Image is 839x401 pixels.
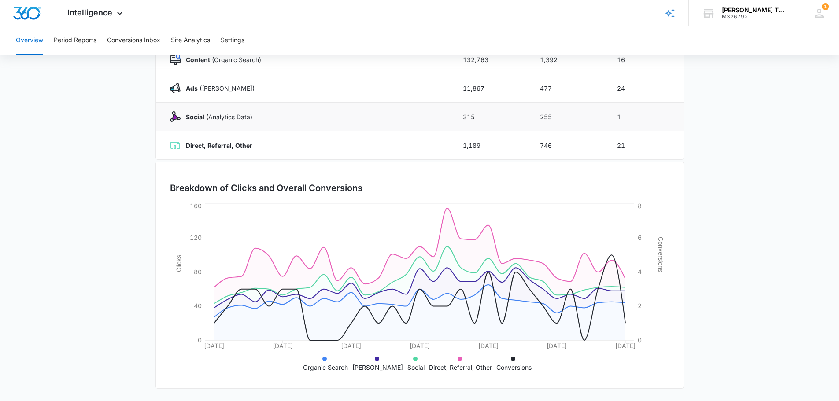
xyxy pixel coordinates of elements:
[204,342,224,349] tspan: [DATE]
[194,302,202,309] tspan: 40
[341,342,361,349] tspan: [DATE]
[529,74,606,103] td: 477
[822,3,829,10] div: notifications count
[170,54,181,65] img: Content
[186,56,210,63] strong: Content
[496,363,532,372] p: Conversions
[170,181,362,195] h3: Breakdown of Clicks and Overall Conversions
[452,131,529,160] td: 1,189
[657,237,665,272] tspan: Conversions
[615,342,636,349] tspan: [DATE]
[67,8,112,17] span: Intelligence
[221,26,244,55] button: Settings
[198,336,202,344] tspan: 0
[272,342,292,349] tspan: [DATE]
[410,342,430,349] tspan: [DATE]
[303,363,348,372] p: Organic Search
[186,85,198,92] strong: Ads
[638,302,642,309] tspan: 2
[407,363,425,372] p: Social
[529,131,606,160] td: 746
[54,26,96,55] button: Period Reports
[107,26,160,55] button: Conversions Inbox
[181,112,252,121] p: (Analytics Data)
[606,74,684,103] td: 24
[170,111,181,122] img: Social
[181,84,255,93] p: ([PERSON_NAME])
[529,45,606,74] td: 1,392
[429,363,492,372] p: Direct, Referral, Other
[452,74,529,103] td: 11,867
[638,268,642,276] tspan: 4
[478,342,498,349] tspan: [DATE]
[606,45,684,74] td: 16
[638,336,642,344] tspan: 0
[194,268,202,276] tspan: 80
[190,202,202,210] tspan: 160
[822,3,829,10] span: 1
[16,26,43,55] button: Overview
[174,255,182,272] tspan: Clicks
[638,234,642,241] tspan: 6
[171,26,210,55] button: Site Analytics
[186,113,204,121] strong: Social
[529,103,606,131] td: 255
[638,202,642,210] tspan: 8
[352,363,403,372] p: [PERSON_NAME]
[170,83,181,93] img: Ads
[722,14,786,20] div: account id
[190,234,202,241] tspan: 120
[452,103,529,131] td: 315
[186,142,252,149] strong: Direct, Referral, Other
[722,7,786,14] div: account name
[606,131,684,160] td: 21
[547,342,567,349] tspan: [DATE]
[452,45,529,74] td: 132,763
[606,103,684,131] td: 1
[181,55,261,64] p: (Organic Search)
